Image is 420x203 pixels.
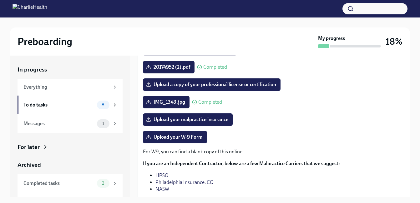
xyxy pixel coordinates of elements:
[98,181,108,186] span: 2
[143,113,233,126] label: Upload your malpractice insurance
[143,96,190,108] label: IMG_1343.jpg
[386,36,402,47] h3: 18%
[143,78,281,91] label: Upload a copy of your professional license or certification
[155,172,169,178] a: HPSO
[23,84,109,91] div: Everything
[155,186,169,192] a: NASW
[13,4,47,14] img: CharlieHealth
[99,121,108,126] span: 1
[318,35,345,42] strong: My progress
[18,114,123,133] a: Messages1
[198,100,222,105] span: Completed
[23,180,94,187] div: Completed tasks
[143,161,340,166] strong: If you are an Independent Contractor, below are a few Malpractice Carriers that we suggest:
[147,134,203,140] span: Upload your W-9 Form
[18,96,123,114] a: To do tasks8
[18,66,123,74] a: In progress
[147,82,276,88] span: Upload a copy of your professional license or certification
[18,143,123,151] a: For later
[147,64,190,70] span: 20174952 (2).pdf
[143,131,207,143] label: Upload your W-9 Form
[18,143,40,151] div: For later
[18,174,123,193] a: Completed tasks2
[203,65,227,70] span: Completed
[18,161,123,169] a: Archived
[23,101,94,108] div: To do tasks
[98,102,108,107] span: 8
[155,179,214,185] a: Philadelphia Insurance. CO
[147,116,228,123] span: Upload your malpractice insurance
[18,79,123,96] a: Everything
[23,120,94,127] div: Messages
[147,99,185,105] span: IMG_1343.jpg
[143,61,195,73] label: 20174952 (2).pdf
[18,35,72,48] h2: Preboarding
[143,148,405,155] p: For W9, you can find a blank copy of this online.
